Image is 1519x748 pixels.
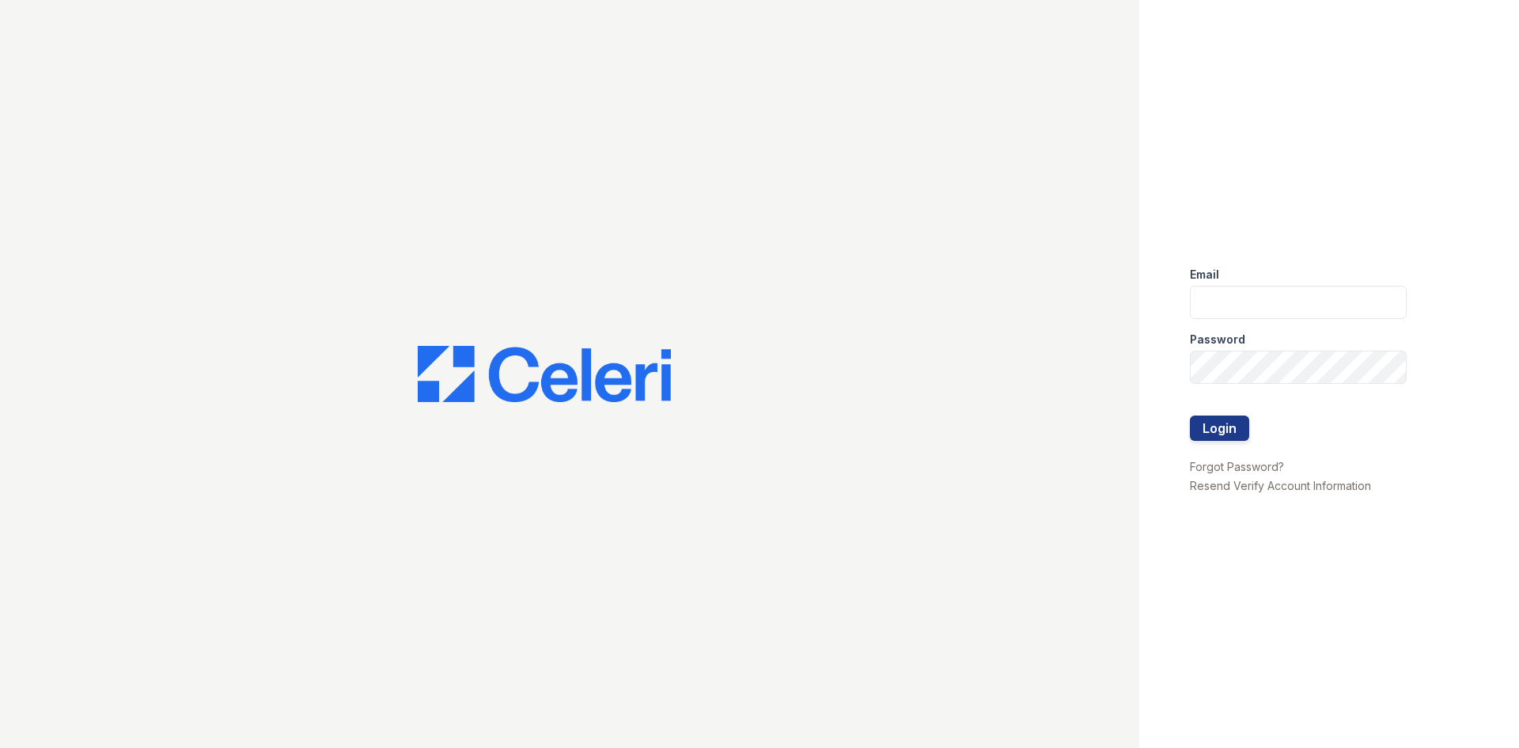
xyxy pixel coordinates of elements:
[1190,479,1371,492] a: Resend Verify Account Information
[1190,460,1284,473] a: Forgot Password?
[1190,332,1245,347] label: Password
[1190,267,1219,283] label: Email
[1190,416,1249,441] button: Login
[418,346,671,403] img: CE_Logo_Blue-a8612792a0a2168367f1c8372b55b34899dd931a85d93a1a3d3e32e68fde9ad4.png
